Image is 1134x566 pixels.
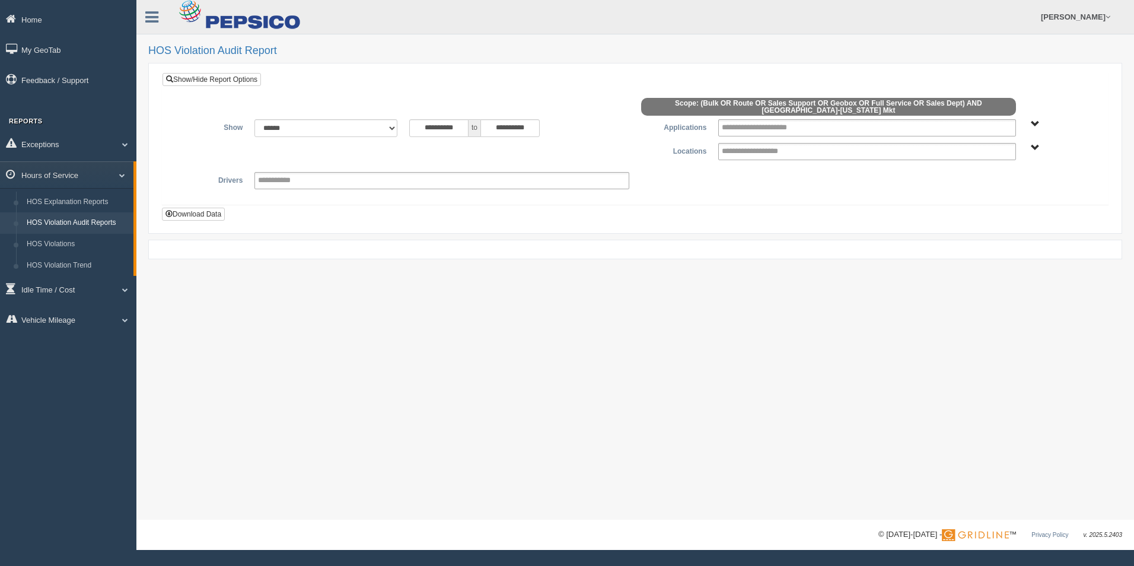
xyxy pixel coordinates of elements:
[469,119,480,137] span: to
[21,255,133,276] a: HOS Violation Trend
[148,45,1122,57] h2: HOS Violation Audit Report
[1084,532,1122,538] span: v. 2025.5.2403
[171,172,249,186] label: Drivers
[1031,532,1068,538] a: Privacy Policy
[163,73,261,86] a: Show/Hide Report Options
[162,208,225,221] button: Download Data
[171,119,249,133] label: Show
[878,529,1122,541] div: © [DATE]-[DATE] - ™
[21,234,133,255] a: HOS Violations
[635,119,712,133] label: Applications
[21,192,133,213] a: HOS Explanation Reports
[942,529,1009,541] img: Gridline
[635,143,712,157] label: Locations
[21,212,133,234] a: HOS Violation Audit Reports
[641,98,1016,116] span: Scope: (Bulk OR Route OR Sales Support OR Geobox OR Full Service OR Sales Dept) AND [GEOGRAPHIC_D...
